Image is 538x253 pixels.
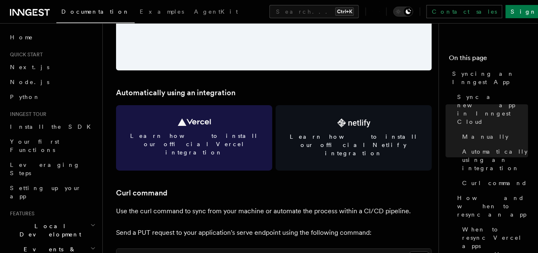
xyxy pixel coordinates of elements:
span: Next.js [10,64,49,70]
span: How and when to resync an app [457,194,528,219]
span: Home [10,33,33,41]
span: Manually [462,133,509,141]
a: Curl command [459,176,528,190]
a: AgentKit [189,2,243,22]
kbd: Ctrl+K [335,7,354,16]
button: Toggle dark mode [393,7,413,17]
h4: On this page [449,53,528,66]
button: Search...Ctrl+K [269,5,359,18]
span: Inngest tour [7,111,46,118]
span: Python [10,94,40,100]
span: Node.js [10,79,49,85]
a: Home [7,30,97,45]
a: Syncing an Inngest App [449,66,528,89]
button: Local Development [7,219,97,242]
a: Curl command [116,187,167,199]
span: Leveraging Steps [10,161,80,176]
span: Quick start [7,51,43,58]
a: Automatically using an integration [116,87,235,99]
span: Curl command [462,179,527,187]
a: Learn how to install our official Netlify integration [276,105,432,171]
span: Learn how to install our official Vercel integration [126,132,262,157]
span: Setting up your app [10,185,81,200]
span: Automatically using an integration [462,147,528,172]
a: Your first Functions [7,134,97,157]
a: Install the SDK [7,119,97,134]
span: Install the SDK [10,123,96,130]
span: Documentation [61,8,130,15]
a: How and when to resync an app [454,190,528,222]
a: Documentation [56,2,135,23]
span: Examples [140,8,184,15]
span: Local Development [7,222,90,239]
a: Contact sales [427,5,502,18]
a: Leveraging Steps [7,157,97,181]
span: Sync a new app in Inngest Cloud [457,93,528,126]
a: Python [7,89,97,104]
p: Use the curl command to sync from your machine or automate the process within a CI/CD pipeline. [116,205,432,217]
a: Examples [135,2,189,22]
a: Automatically using an integration [459,144,528,176]
span: Features [7,210,34,217]
a: Setting up your app [7,181,97,204]
span: Your first Functions [10,138,59,153]
span: Syncing an Inngest App [452,70,528,86]
p: Send a PUT request to your application's serve endpoint using the following command: [116,227,432,239]
a: Next.js [7,60,97,75]
a: Manually [459,129,528,144]
a: Node.js [7,75,97,89]
a: Learn how to install our official Vercel integration [116,105,272,171]
a: Sync a new app in Inngest Cloud [454,89,528,129]
span: Learn how to install our official Netlify integration [286,133,422,157]
span: AgentKit [194,8,238,15]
